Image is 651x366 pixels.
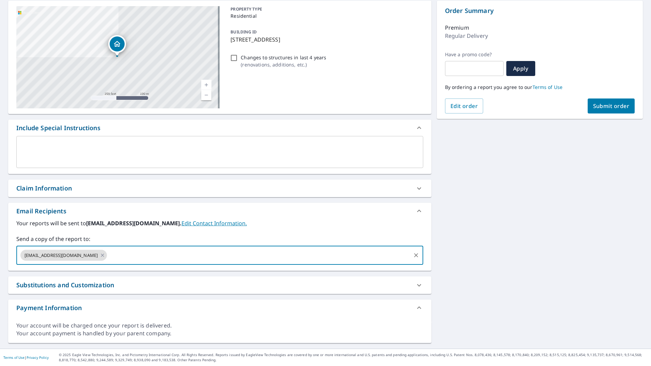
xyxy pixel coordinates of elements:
label: Your reports will be sent to [16,219,423,227]
a: Current Level 17, Zoom Out [201,90,211,100]
span: Apply [512,65,530,72]
button: Clear [411,250,421,260]
a: Privacy Policy [27,355,49,360]
div: Substitutions and Customization [8,276,431,294]
div: Payment Information [16,303,82,312]
p: [STREET_ADDRESS] [231,35,420,44]
div: [EMAIL_ADDRESS][DOMAIN_NAME] [20,250,107,261]
button: Edit order [445,98,483,113]
a: Current Level 17, Zoom In [201,80,211,90]
b: [EMAIL_ADDRESS][DOMAIN_NAME]. [86,219,181,227]
button: Submit order [588,98,635,113]
p: | [3,355,49,360]
p: By ordering a report you agree to our [445,84,635,90]
button: Apply [506,61,535,76]
span: [EMAIL_ADDRESS][DOMAIN_NAME] [20,252,102,259]
p: Order Summary [445,6,635,15]
label: Have a promo code? [445,51,504,58]
p: Premium [445,24,469,32]
div: Substitutions and Customization [16,280,114,290]
p: PROPERTY TYPE [231,6,420,12]
div: Include Special Instructions [8,120,431,136]
div: Include Special Instructions [16,123,100,133]
a: EditContactInfo [181,219,247,227]
p: ( renovations, additions, etc. ) [241,61,326,68]
span: Submit order [593,102,630,110]
p: Changes to structures in last 4 years [241,54,326,61]
div: Your account payment is handled by your parent company. [16,330,423,337]
p: Residential [231,12,420,19]
span: Edit order [450,102,478,110]
p: © 2025 Eagle View Technologies, Inc. and Pictometry International Corp. All Rights Reserved. Repo... [59,352,648,363]
div: Email Recipients [16,207,66,216]
div: Email Recipients [8,203,431,219]
label: Send a copy of the report to: [16,235,423,243]
p: BUILDING ID [231,29,257,35]
p: Regular Delivery [445,32,488,40]
div: Claim Information [8,180,431,197]
div: Dropped pin, building 1, Residential property, 3263 Winchester Estates Cir Lakeland, FL 33810 [108,35,126,56]
div: Payment Information [8,300,431,316]
div: Your account will be charged once your report is delivered. [16,322,423,330]
a: Terms of Use [533,84,563,90]
a: Terms of Use [3,355,25,360]
div: Claim Information [16,184,72,193]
